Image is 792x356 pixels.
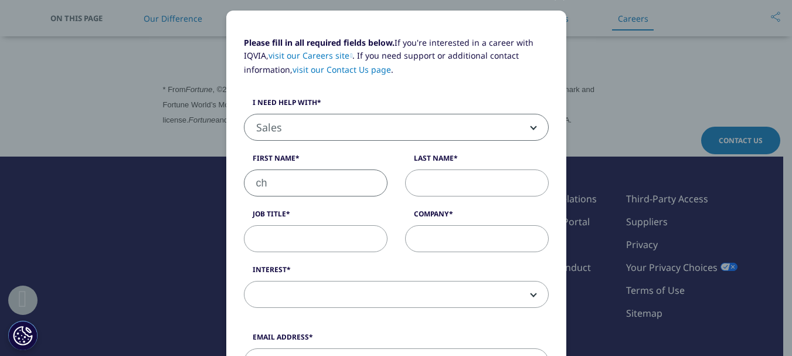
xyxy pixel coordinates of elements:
label: Email Address [244,332,549,348]
label: Interest [244,265,549,281]
strong: Please fill in all required fields below. [244,37,395,48]
button: Cookie Settings [8,321,38,350]
label: I need help with [244,97,549,114]
a: visit our Careers site [268,50,353,61]
p: If you're interested in a career with IQVIA, . If you need support or additional contact informat... [244,36,549,85]
label: Company [405,209,549,225]
label: First Name [244,153,387,169]
label: Last Name [405,153,549,169]
label: Job Title [244,209,387,225]
span: Sales [244,114,548,141]
a: visit our Contact Us page [293,64,391,75]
